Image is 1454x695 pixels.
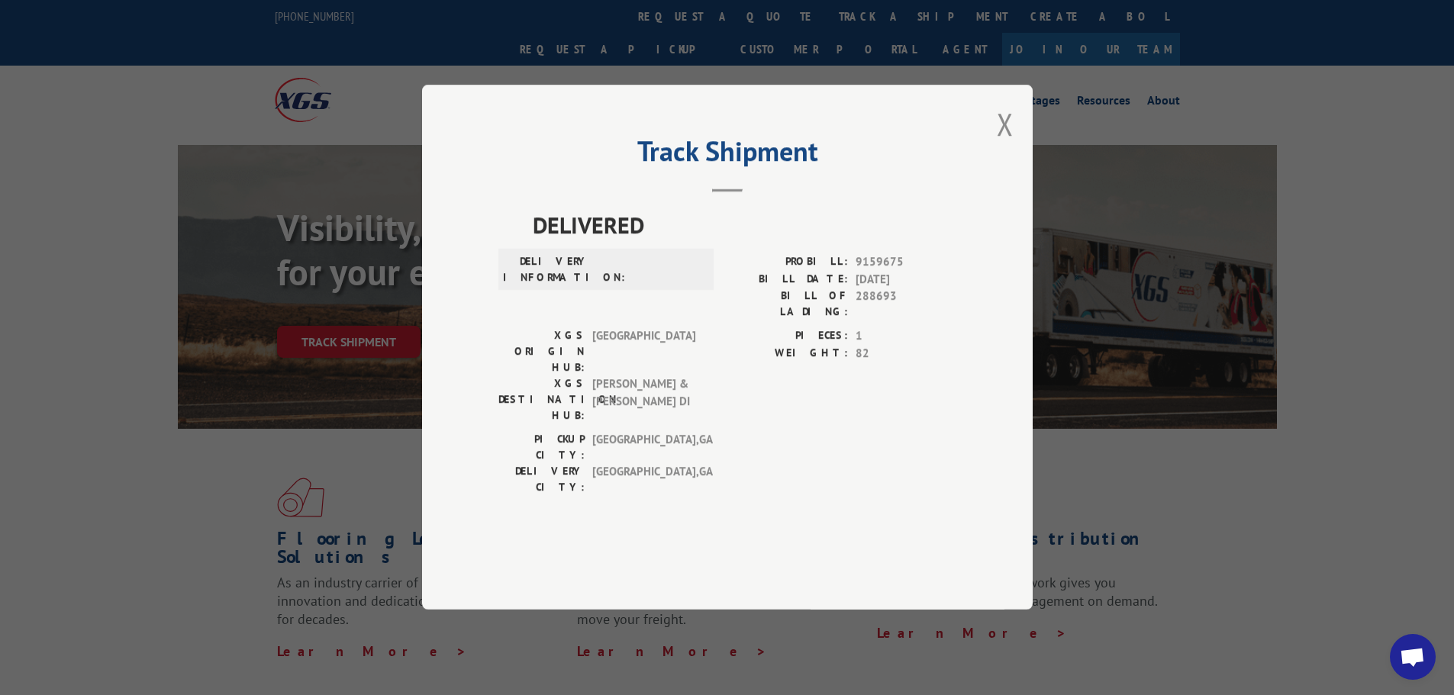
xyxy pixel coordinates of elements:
[856,271,956,288] span: [DATE]
[592,432,695,464] span: [GEOGRAPHIC_DATA] , GA
[856,328,956,346] span: 1
[498,464,585,496] label: DELIVERY CITY:
[498,140,956,169] h2: Track Shipment
[533,208,956,243] span: DELIVERED
[997,104,1014,144] button: Close modal
[592,328,695,376] span: [GEOGRAPHIC_DATA]
[592,376,695,424] span: [PERSON_NAME] & [PERSON_NAME] DI
[727,328,848,346] label: PIECES:
[727,271,848,288] label: BILL DATE:
[856,288,956,320] span: 288693
[856,345,956,362] span: 82
[498,432,585,464] label: PICKUP CITY:
[856,254,956,272] span: 9159675
[727,288,848,320] label: BILL OF LADING:
[727,345,848,362] label: WEIGHT:
[498,376,585,424] label: XGS DESTINATION HUB:
[1390,634,1436,680] div: Open chat
[727,254,848,272] label: PROBILL:
[498,328,585,376] label: XGS ORIGIN HUB:
[592,464,695,496] span: [GEOGRAPHIC_DATA] , GA
[503,254,589,286] label: DELIVERY INFORMATION:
